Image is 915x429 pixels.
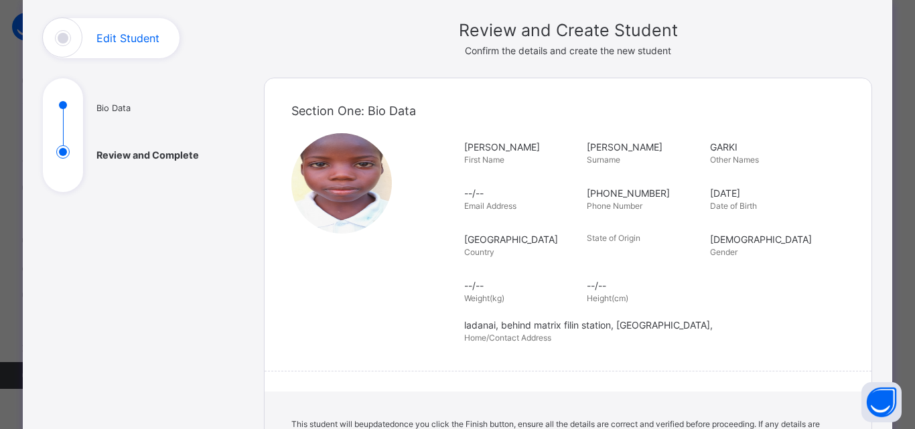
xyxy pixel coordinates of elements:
[464,140,580,154] span: [PERSON_NAME]
[710,232,826,246] span: [DEMOGRAPHIC_DATA]
[710,201,757,211] span: Date of Birth
[587,233,640,243] span: State of Origin
[464,318,851,332] span: ladanai, behind matrix filin station, [GEOGRAPHIC_DATA],
[464,247,494,257] span: Country
[464,201,516,211] span: Email Address
[464,278,580,292] span: --/--
[291,104,416,118] span: Section One: Bio Data
[96,33,159,44] h1: Edit Student
[464,232,580,246] span: [GEOGRAPHIC_DATA]
[587,293,628,303] span: Height(cm)
[464,155,504,165] span: First Name
[264,18,872,44] span: Review and Create Student
[291,133,392,234] img: AHWAN_656.png
[710,140,826,154] span: GARKI
[587,186,703,200] span: [PHONE_NUMBER]
[710,247,737,257] span: Gender
[587,278,703,292] span: --/--
[464,333,551,343] span: Home/Contact Address
[587,155,620,165] span: Surname
[710,186,826,200] span: [DATE]
[710,155,759,165] span: Other Names
[465,45,671,56] span: Confirm the details and create the new student
[861,382,902,422] button: Open asap
[587,201,642,211] span: Phone Number
[464,186,580,200] span: --/--
[464,293,504,303] span: Weight(kg)
[587,140,703,154] span: [PERSON_NAME]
